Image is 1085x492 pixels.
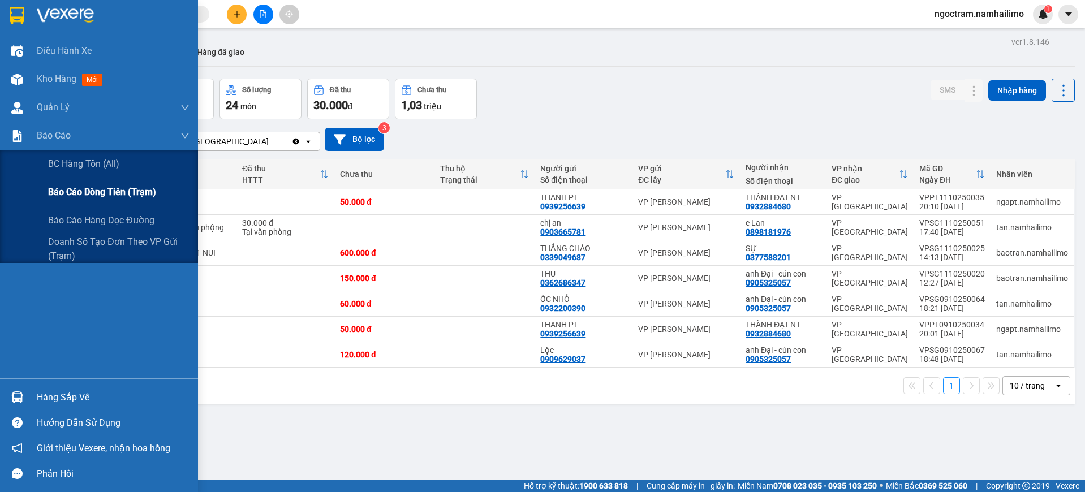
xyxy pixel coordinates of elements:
[12,443,23,454] span: notification
[37,389,190,406] div: Hàng sắp về
[746,320,820,329] div: THÀNH ĐẠT NT
[540,329,585,338] div: 0939256639
[242,218,329,227] div: 30.000 đ
[340,325,429,334] div: 50.000 đ
[37,465,190,482] div: Phản hồi
[11,74,23,85] img: warehouse-icon
[914,159,991,189] th: Toggle SortBy
[285,10,293,18] span: aim
[746,176,820,185] div: Số điện thoại
[279,5,299,24] button: aim
[180,131,190,140] span: down
[11,45,23,57] img: warehouse-icon
[1022,482,1030,490] span: copyright
[307,79,389,119] button: Đã thu30.000đ
[976,480,978,492] span: |
[242,86,271,94] div: Số lượng
[340,170,429,179] div: Chưa thu
[919,164,976,173] div: Mã GD
[233,10,241,18] span: plus
[340,248,429,257] div: 600.000 đ
[996,325,1068,334] div: ngapt.namhailimo
[270,136,271,147] input: Selected VP Nha Trang.
[540,164,627,173] div: Người gửi
[48,157,119,171] span: BC hàng tồn (all)
[746,227,791,236] div: 0898181976
[313,98,348,112] span: 30.000
[12,417,23,428] span: question-circle
[638,299,734,308] div: VP [PERSON_NAME]
[919,227,985,236] div: 17:40 [DATE]
[996,197,1068,206] div: ngapt.namhailimo
[826,159,914,189] th: Toggle SortBy
[340,299,429,308] div: 60.000 đ
[746,304,791,313] div: 0905325057
[37,44,92,58] span: Điều hành xe
[638,197,734,206] div: VP [PERSON_NAME]
[540,227,585,236] div: 0903665781
[832,244,908,262] div: VP [GEOGRAPHIC_DATA]
[919,320,985,329] div: VPPT0910250034
[540,193,627,202] div: THANH PT
[919,355,985,364] div: 18:48 [DATE]
[832,295,908,313] div: VP [GEOGRAPHIC_DATA]
[540,202,585,211] div: 0939256639
[82,74,102,86] span: mới
[1046,5,1050,13] span: 1
[48,213,154,227] span: Báo cáo hàng dọc đường
[37,128,71,143] span: Báo cáo
[37,74,76,84] span: Kho hàng
[738,480,877,492] span: Miền Nam
[931,80,965,100] button: SMS
[540,295,627,304] div: ỐC NHỎ
[746,218,820,227] div: c Lan
[11,130,23,142] img: solution-icon
[540,355,585,364] div: 0909629037
[348,102,352,111] span: đ
[236,159,334,189] th: Toggle SortBy
[10,7,24,24] img: logo-vxr
[424,102,441,111] span: triệu
[259,10,267,18] span: file-add
[919,295,985,304] div: VPSG0910250064
[180,136,269,147] div: VP [GEOGRAPHIC_DATA]
[37,415,190,431] div: Hướng dẫn sử dụng
[919,304,985,313] div: 18:21 [DATE]
[540,304,585,313] div: 0932200390
[746,355,791,364] div: 0905325057
[219,79,302,119] button: Số lượng24món
[746,253,791,262] div: 0377588201
[832,218,908,236] div: VP [GEOGRAPHIC_DATA]
[240,102,256,111] span: món
[880,484,883,488] span: ⚪️
[996,299,1068,308] div: tan.namhailimo
[1011,36,1049,48] div: ver 1.8.146
[395,79,477,119] button: Chưa thu1,03 triệu
[291,137,300,146] svg: Clear value
[919,193,985,202] div: VPPT1110250035
[832,346,908,364] div: VP [GEOGRAPHIC_DATA]
[919,278,985,287] div: 12:27 [DATE]
[48,185,156,199] span: Báo cáo dòng tiền (trạm)
[638,350,734,359] div: VP [PERSON_NAME]
[832,269,908,287] div: VP [GEOGRAPHIC_DATA]
[647,480,735,492] span: Cung cấp máy in - giấy in:
[330,86,351,94] div: Đã thu
[1044,5,1052,13] sup: 1
[401,98,422,112] span: 1,03
[188,38,253,66] button: Hàng đã giao
[440,164,520,173] div: Thu hộ
[746,329,791,338] div: 0932884680
[304,137,313,146] svg: open
[636,480,638,492] span: |
[180,103,190,112] span: down
[378,122,390,133] sup: 3
[434,159,535,189] th: Toggle SortBy
[943,377,960,394] button: 1
[1054,381,1063,390] svg: open
[242,227,329,236] div: Tại văn phòng
[746,346,820,355] div: anh Đại - cún con
[340,350,429,359] div: 120.000 đ
[12,468,23,479] span: message
[925,7,1033,21] span: ngoctram.namhailimo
